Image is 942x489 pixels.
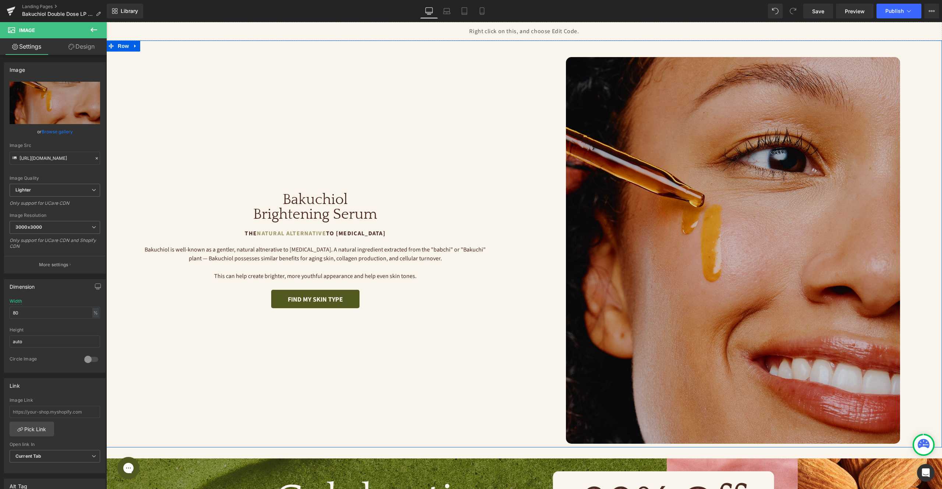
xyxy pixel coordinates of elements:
b: 3000x3000 [15,224,42,230]
a: Desktop [420,4,438,18]
div: Circle Image [10,356,77,364]
a: Preview [836,4,874,18]
iframe: Gorgias live chat messenger [7,432,37,460]
a: Browse gallery [42,125,73,138]
div: % [92,308,99,318]
button: More [924,4,939,18]
b: Current Tab [15,453,42,459]
a: Pick Link [10,422,54,436]
div: Width [10,299,22,304]
input: auto [10,335,100,348]
span: Bakuchiol Double Dose LP pre-quiz page REBRAND [22,11,93,17]
a: Find my skin type [165,268,253,286]
a: Expand / Collapse [24,18,34,29]
div: Only support for UCare CDN and Shopify CDN [10,238,100,254]
span: Natural Alternative [150,207,220,215]
div: or [10,128,100,136]
div: Image Resolution [10,213,100,218]
button: More settings [4,256,105,273]
button: Redo [786,4,800,18]
b: Lighter [15,187,31,193]
button: Publish [877,4,921,18]
span: Publish [885,8,904,14]
span: Preview [845,7,865,15]
div: Image [10,63,25,73]
a: Laptop [438,4,456,18]
span: Library [121,8,138,14]
span: Image [19,27,35,33]
input: Link [10,152,100,165]
span: Save [812,7,824,15]
div: Only support for UCare CDN [10,200,100,211]
div: Image Quality [10,176,100,181]
input: auto [10,307,100,319]
a: Design [55,38,108,55]
div: Open link In [10,442,100,447]
p: This can help create brighter, more youthful appearance and help even skin tones. [37,250,381,258]
div: Open Intercom Messenger [917,464,935,482]
span: Row [10,18,24,29]
div: Image Src [10,143,100,148]
p: More settings [39,261,68,268]
a: Mobile [473,4,491,18]
button: Undo [768,4,783,18]
div: Image Link [10,398,100,403]
a: Tablet [456,4,473,18]
input: https://your-shop.myshopify.com [10,406,100,418]
div: Link [10,379,20,389]
p: Bakuchiol is well-known as a gentler, natural altnerative to [MEDICAL_DATA]. A natural ingredient... [37,223,381,241]
div: Dimension [10,279,35,290]
span: Find my skin type [181,274,237,282]
a: New Library [107,4,143,18]
a: Landing Pages [22,4,107,10]
div: Height [10,327,100,333]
